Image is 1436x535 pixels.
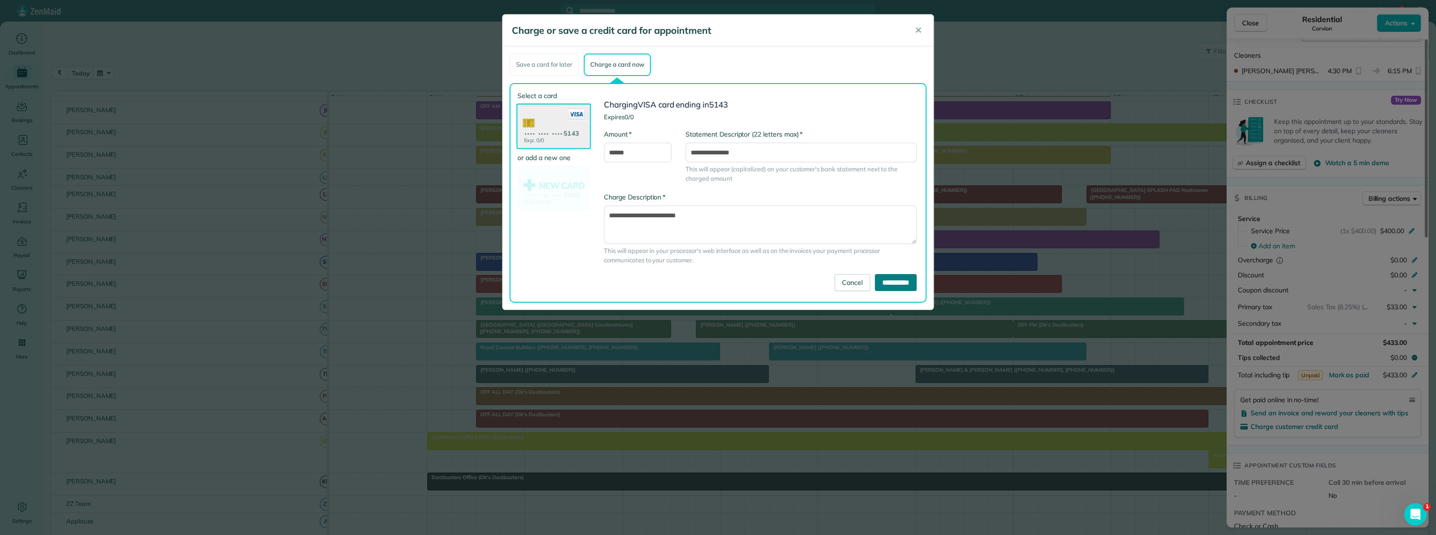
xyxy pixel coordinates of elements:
h5: Charge or save a credit card for appointment [512,24,902,37]
iframe: Intercom live chat [1404,503,1427,526]
a: Cancel [834,274,870,291]
h4: Expires [604,114,917,120]
span: This will appear (capitalized) on your customer's bank statement next to the charged amount [686,165,917,183]
label: or add a new one [517,153,590,162]
span: ✕ [915,25,922,36]
span: 5143 [709,99,728,109]
span: 0/0 [625,113,634,121]
div: Charge a card now [584,53,650,76]
div: Save a card for later [510,53,579,76]
label: Statement Descriptor (22 letters max) [686,130,803,139]
label: Charge Description [604,192,665,202]
label: Amount [604,130,632,139]
label: Select a card [517,91,590,100]
span: 1 [1423,503,1431,511]
h3: Charging card ending in [604,100,917,109]
span: VISA [638,99,656,109]
span: This will appear in your processor's web interface as well as on the invoices your payment proces... [604,246,917,265]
